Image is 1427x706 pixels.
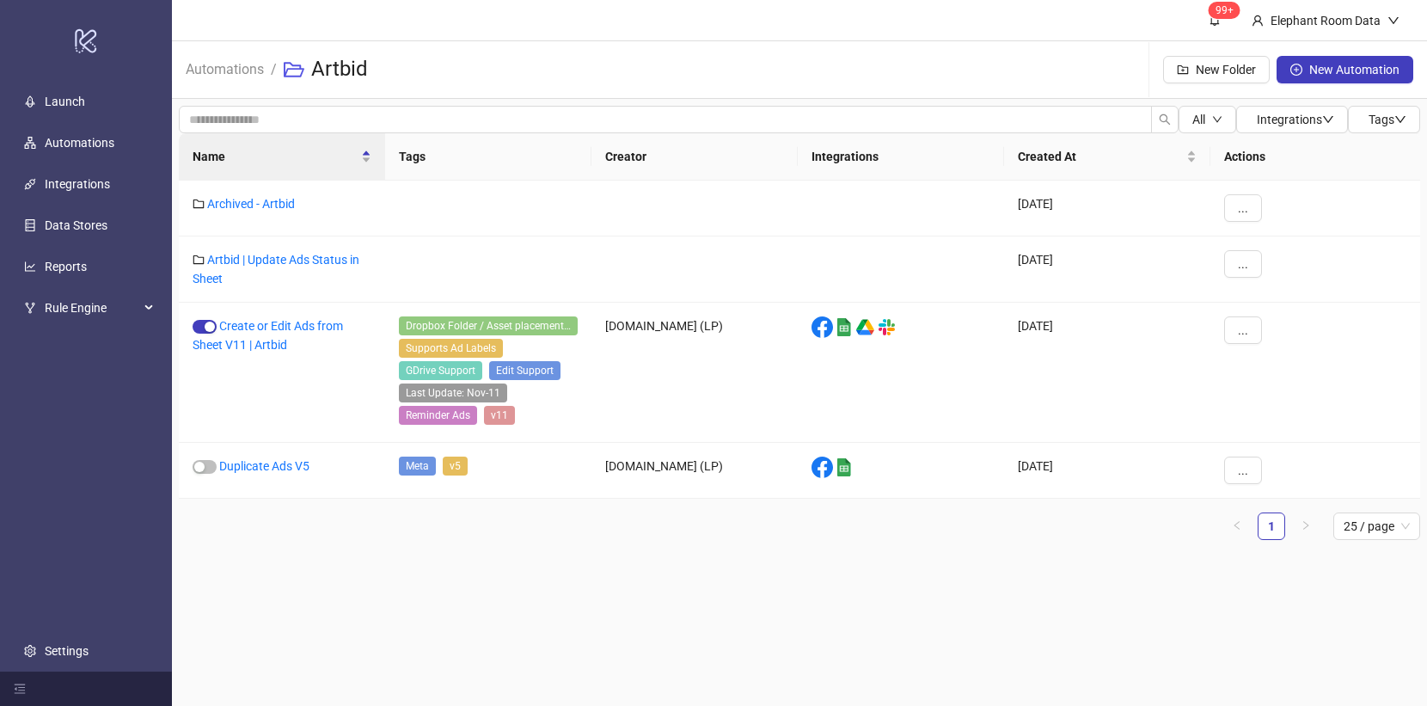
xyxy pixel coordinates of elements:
span: 25 / page [1344,513,1410,539]
span: fork [24,302,36,314]
span: Tags [1369,113,1406,126]
button: left [1223,513,1251,540]
span: Reminder Ads [399,406,477,425]
span: right [1301,520,1311,531]
a: Duplicate Ads V5 [219,459,309,473]
li: 1 [1258,513,1285,540]
span: folder-add [1177,64,1189,76]
a: 1 [1259,513,1284,539]
a: Create or Edit Ads from Sheet V11 | Artbid [193,319,343,352]
span: All [1192,113,1205,126]
span: ... [1238,464,1248,477]
th: Created At [1004,133,1210,181]
th: Tags [385,133,591,181]
span: Supports Ad Labels [399,339,503,358]
a: Archived - Artbid [207,197,295,211]
span: down [1394,114,1406,126]
div: [DATE] [1004,181,1210,236]
div: [DATE] [1004,443,1210,499]
button: right [1292,513,1320,540]
span: Last Update: Nov-11 [399,384,507,402]
button: ... [1224,250,1262,278]
a: Integrations [45,177,110,191]
span: New Automation [1309,63,1399,77]
span: down [1322,114,1334,126]
button: New Folder [1163,56,1270,83]
span: search [1159,114,1171,126]
span: left [1232,520,1242,531]
button: Integrationsdown [1236,106,1348,133]
span: down [1212,114,1222,125]
span: ... [1238,201,1248,215]
th: Actions [1210,133,1420,181]
span: GDrive Support [399,361,482,380]
span: Dropbox Folder / Asset placement detection [399,316,578,335]
span: bell [1209,14,1221,26]
span: folder [193,198,205,210]
a: Reports [45,260,87,273]
li: / [271,42,277,97]
div: [DATE] [1004,303,1210,443]
span: Name [193,147,358,166]
a: Artbid | Update Ads Status in Sheet [193,253,359,285]
div: [DATE] [1004,236,1210,303]
li: Previous Page [1223,513,1251,540]
span: v11 [484,406,515,425]
div: Elephant Room Data [1264,11,1387,30]
span: down [1387,15,1399,27]
h3: Artbid [311,56,368,83]
span: folder-open [284,59,304,80]
li: Next Page [1292,513,1320,540]
a: Launch [45,95,85,108]
button: ... [1224,194,1262,222]
a: Automations [182,58,267,77]
th: Creator [591,133,798,181]
sup: 1703 [1209,2,1240,19]
a: Settings [45,644,89,658]
span: ... [1238,257,1248,271]
span: Meta [399,457,436,476]
button: Alldown [1179,106,1236,133]
span: ... [1238,323,1248,337]
span: user [1252,15,1264,27]
span: Edit Support [489,361,560,380]
button: ... [1224,457,1262,484]
div: Page Size [1333,513,1420,540]
div: [DOMAIN_NAME] (LP) [591,303,798,443]
span: folder [193,254,205,266]
span: Created At [1018,147,1183,166]
div: [DOMAIN_NAME] (LP) [591,443,798,499]
span: menu-fold [14,683,26,695]
span: Integrations [1257,113,1334,126]
button: New Automation [1277,56,1413,83]
button: Tagsdown [1348,106,1420,133]
span: plus-circle [1290,64,1302,76]
a: Data Stores [45,218,107,232]
th: Integrations [798,133,1004,181]
span: v5 [443,457,468,476]
button: ... [1224,316,1262,344]
th: Name [179,133,385,181]
span: Rule Engine [45,291,139,325]
a: Automations [45,136,114,150]
span: New Folder [1196,63,1256,77]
